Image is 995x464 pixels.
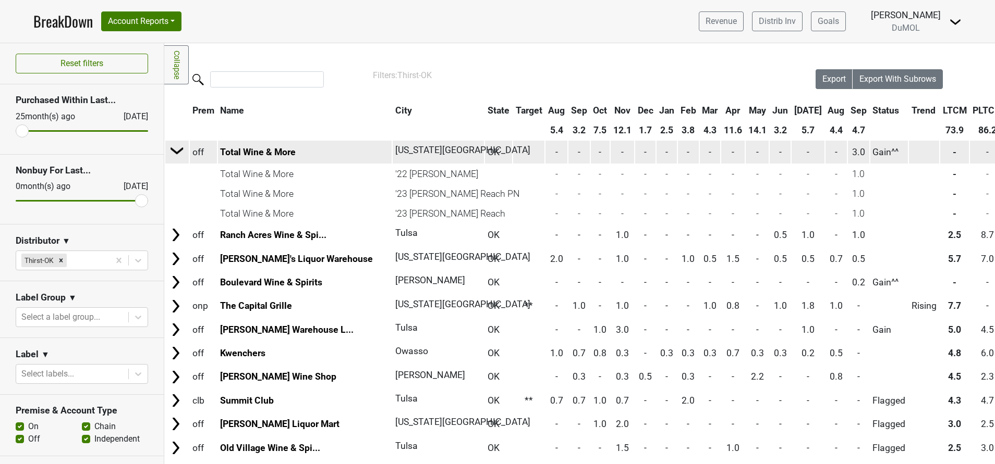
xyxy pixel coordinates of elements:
th: 1.7 [635,121,656,140]
td: Gain^^ [870,141,908,163]
td: - [940,204,969,223]
span: ▼ [68,292,77,304]
span: 1.8 [802,300,815,311]
span: - [835,277,838,287]
span: 1.5 [726,254,739,264]
span: - [779,324,782,335]
td: - [568,204,590,223]
span: - [599,147,601,157]
span: - [644,254,647,264]
th: Dec: activate to sort column ascending [635,101,656,120]
span: - [555,300,558,311]
td: - [746,184,769,203]
span: - [709,277,711,287]
td: - [611,165,634,183]
td: - [746,204,769,223]
th: 3.2 [568,121,590,140]
button: Export With Subrows [853,69,943,89]
th: Oct: activate to sort column ascending [591,101,610,120]
th: Aug: activate to sort column ascending [545,101,567,120]
button: Account Reports [101,11,181,31]
td: off [190,247,217,270]
span: 0.7 [830,254,843,264]
span: - [732,230,734,240]
td: - [700,204,721,223]
span: 0.7 [573,348,586,358]
td: - [826,184,847,203]
span: 1.0 [802,230,815,240]
th: Feb: activate to sort column ascending [678,101,699,120]
td: Rising [909,295,939,317]
span: Status [872,105,899,116]
th: 73.9 [940,121,969,140]
span: - [756,324,759,335]
span: - [857,300,860,311]
span: 3.0 [616,324,629,335]
td: - [940,184,969,203]
td: off [190,141,217,163]
td: - [635,165,656,183]
td: - [545,165,567,183]
td: off [190,224,217,246]
td: - [700,184,721,203]
div: Filters: [373,69,786,82]
span: - [599,277,601,287]
span: - [857,348,860,358]
td: - [721,184,745,203]
span: - [599,230,601,240]
img: Arrow right [168,322,184,337]
span: 2.5 [948,230,961,240]
span: Export With Subrows [859,74,936,84]
span: - [578,277,580,287]
th: May: activate to sort column ascending [746,101,769,120]
img: Arrow right [168,416,184,432]
span: OK [488,277,500,287]
span: 1.0 [852,230,865,240]
label: Independent [94,433,140,445]
img: Arrow right [168,251,184,267]
span: - [644,277,647,287]
span: - [644,230,647,240]
span: - [986,300,989,311]
span: - [835,147,838,157]
span: 0.8 [726,300,739,311]
td: 1.0 [848,165,869,183]
a: BreakDown [33,10,93,32]
span: - [665,254,668,264]
td: - [700,165,721,183]
th: Jul: activate to sort column ascending [792,101,824,120]
td: '23 [PERSON_NAME] Reach PN [393,184,484,203]
td: - [770,165,791,183]
label: On [28,420,39,433]
th: 5.7 [792,121,824,140]
th: Name: activate to sort column ascending [218,101,392,120]
th: Prem: activate to sort column ascending [190,101,217,120]
div: [PERSON_NAME] [871,8,941,22]
td: off [190,318,217,341]
img: Arrow right [168,393,184,408]
span: 1.0 [616,230,629,240]
th: Aug: activate to sort column ascending [826,101,847,120]
span: [US_STATE][GEOGRAPHIC_DATA] [395,145,530,155]
th: 7.5 [591,121,610,140]
span: - [555,147,558,157]
td: off [190,271,217,293]
td: - [635,204,656,223]
td: off [190,342,217,365]
th: 4.4 [826,121,847,140]
th: Mar: activate to sort column ascending [700,101,721,120]
span: 1.0 [830,300,843,311]
span: - [807,147,809,157]
span: 0.5 [703,254,717,264]
th: 4.3 [700,121,721,140]
td: - [678,204,699,223]
span: [US_STATE][GEOGRAPHIC_DATA] [395,252,530,262]
span: 7.0 [981,254,994,264]
td: - [568,184,590,203]
h3: Label [16,349,39,360]
td: - [678,165,699,183]
span: Export [822,74,846,84]
span: - [732,147,734,157]
img: Arrow right [168,227,184,243]
span: 0.7 [726,348,739,358]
